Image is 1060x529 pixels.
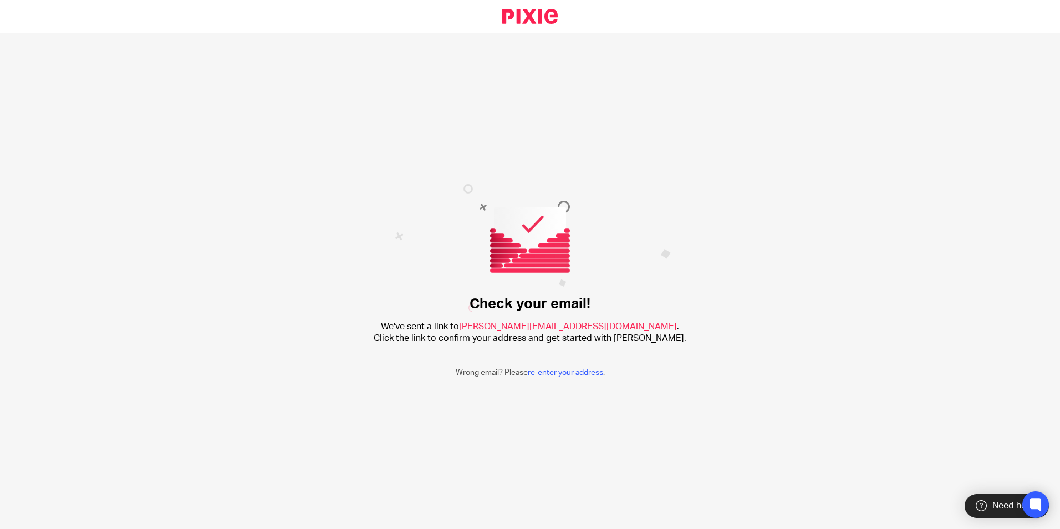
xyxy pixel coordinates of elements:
a: re-enter your address [528,369,603,377]
div: Need help? [965,494,1049,518]
h1: Check your email! [470,296,590,313]
h2: We've sent a link to . Click the link to confirm your address and get started with [PERSON_NAME]. [374,321,686,345]
span: [PERSON_NAME][EMAIL_ADDRESS][DOMAIN_NAME] [459,322,677,331]
img: Confirm email image [395,184,671,312]
p: Wrong email? Please . [456,367,605,378]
